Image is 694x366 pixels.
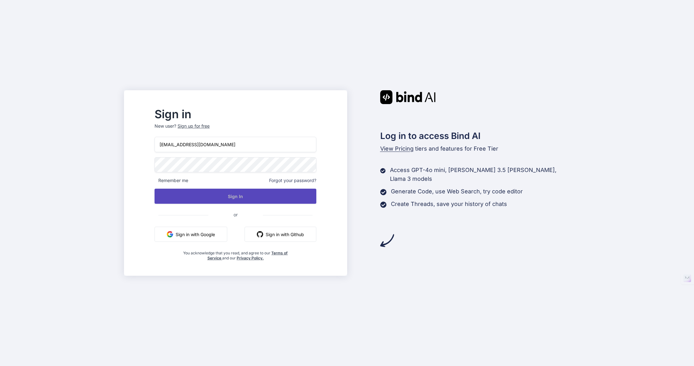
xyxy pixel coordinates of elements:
[155,189,316,204] button: Sign In
[155,137,316,152] input: Login or Email
[237,256,264,260] a: Privacy Policy.
[390,166,570,183] p: Access GPT-4o mini, [PERSON_NAME] 3.5 [PERSON_NAME], Llama 3 models
[380,129,570,142] h2: Log in to access Bind AI
[208,207,263,222] span: or
[155,123,316,137] p: New user?
[257,231,263,237] img: github
[380,145,414,152] span: View Pricing
[380,90,436,104] img: Bind AI logo
[245,227,316,242] button: Sign in with Github
[391,200,507,208] p: Create Threads, save your history of chats
[167,231,173,237] img: google
[391,187,523,196] p: Generate Code, use Web Search, try code editor
[269,177,316,184] span: Forgot your password?
[155,227,227,242] button: Sign in with Google
[155,109,316,119] h2: Sign in
[182,247,290,261] div: You acknowledge that you read, and agree to our and our
[380,144,570,153] p: tiers and features for Free Tier
[178,123,210,129] div: Sign up for free
[207,251,288,260] a: Terms of Service
[380,234,394,247] img: arrow
[155,177,188,184] span: Remember me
